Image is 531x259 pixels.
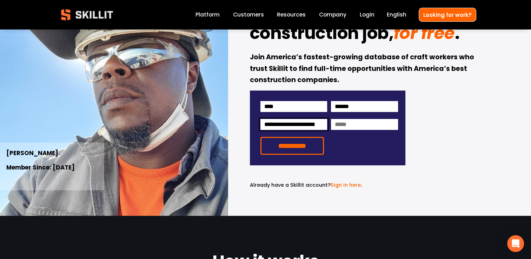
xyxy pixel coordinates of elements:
[507,235,524,252] div: Open Intercom Messenger
[419,8,476,21] a: Looking for work?
[319,10,346,20] a: Company
[393,21,454,45] em: for free
[6,148,60,159] strong: [PERSON_NAME].
[250,181,405,189] p: .
[6,163,75,173] strong: Member Since: [DATE]
[195,10,220,20] a: Platform
[387,10,406,20] div: language picker
[360,10,374,20] a: Login
[55,4,119,25] img: Skillit
[250,52,476,86] strong: Join America’s fastest-growing database of craft workers who trust Skillit to find full-time oppo...
[250,20,394,49] strong: construction job,
[250,181,331,188] span: Already have a Skillit account?
[233,10,264,20] a: Customers
[277,11,306,19] span: Resources
[331,181,361,188] a: Sign in here
[387,11,406,19] span: English
[455,20,460,49] strong: .
[277,10,306,20] a: folder dropdown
